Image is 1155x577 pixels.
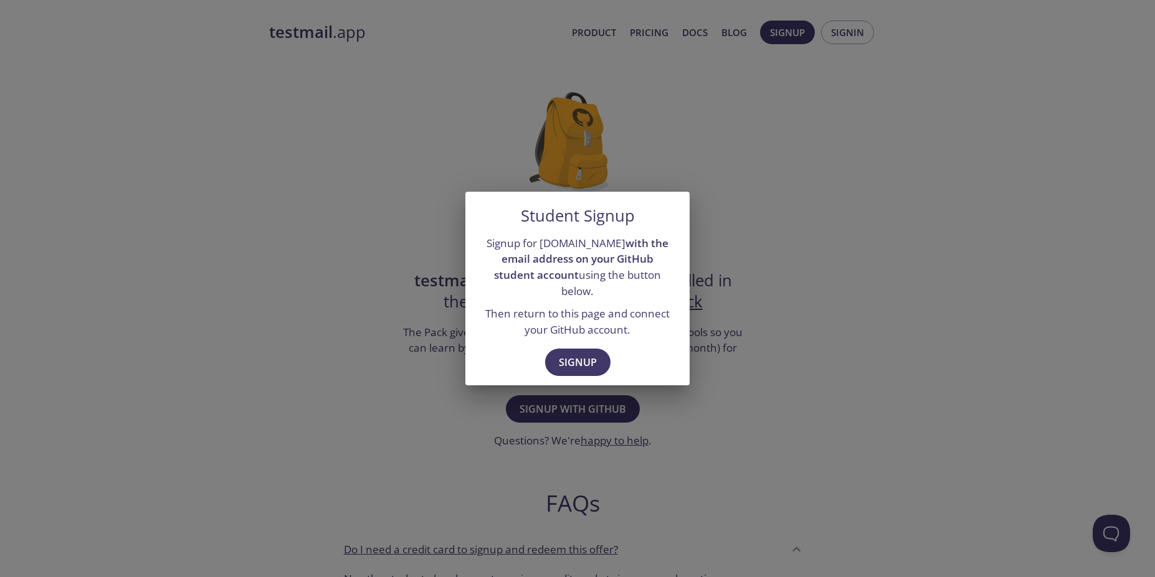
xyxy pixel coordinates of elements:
h5: Student Signup [521,207,635,225]
p: Signup for [DOMAIN_NAME] using the button below. [480,235,675,299]
p: Then return to this page and connect your GitHub account. [480,306,675,337]
button: Signup [545,349,611,376]
span: Signup [559,354,597,371]
strong: with the email address on your GitHub student account [494,236,668,282]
